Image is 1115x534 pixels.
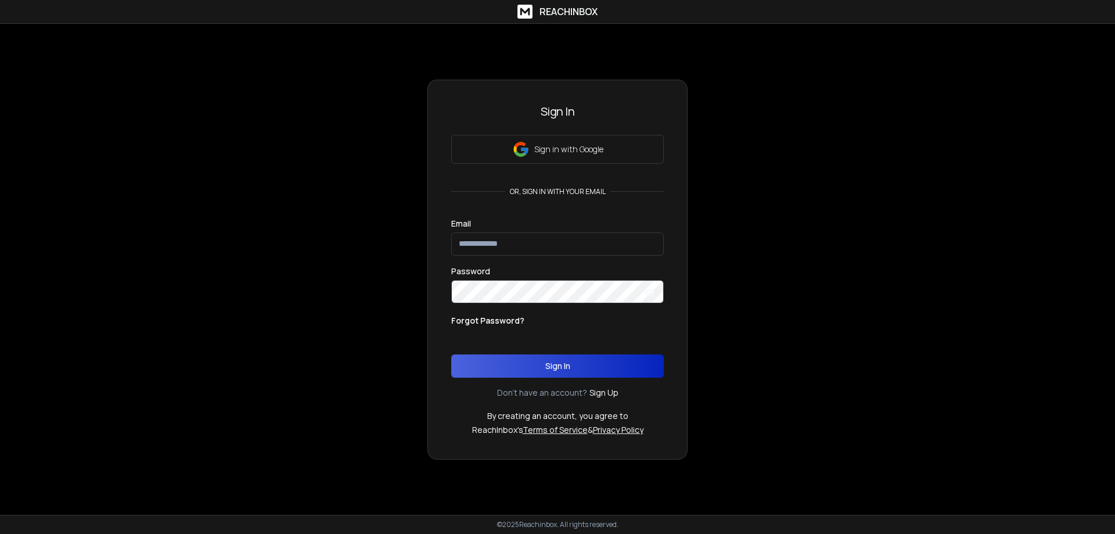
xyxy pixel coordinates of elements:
[451,354,664,378] button: Sign In
[497,520,618,529] p: © 2025 Reachinbox. All rights reserved.
[451,267,490,275] label: Password
[539,5,598,19] h1: ReachInbox
[451,135,664,164] button: Sign in with Google
[517,5,598,19] a: ReachInbox
[451,220,471,228] label: Email
[451,315,524,327] p: Forgot Password?
[451,103,664,120] h3: Sign In
[523,424,588,435] a: Terms of Service
[593,424,643,435] a: Privacy Policy
[497,387,587,399] p: Don't have an account?
[472,424,643,436] p: ReachInbox's &
[534,144,603,155] p: Sign in with Google
[589,387,618,399] a: Sign Up
[505,187,610,196] p: or, sign in with your email
[487,410,628,422] p: By creating an account, you agree to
